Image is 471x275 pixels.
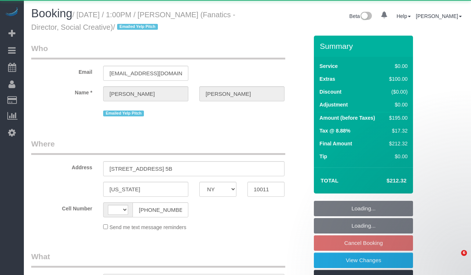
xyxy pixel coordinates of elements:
input: Email [103,66,188,81]
legend: Who [31,43,285,59]
label: Tax @ 8.88% [319,127,350,134]
a: [PERSON_NAME] [416,13,462,19]
label: Service [319,62,338,70]
label: Extras [319,75,335,83]
label: Tip [319,153,327,160]
div: $0.00 [386,101,407,108]
img: New interface [360,12,372,21]
label: Final Amount [319,140,352,147]
label: Address [26,161,98,171]
strong: Total [320,177,338,184]
span: Emailed Yelp Pitch [117,24,158,30]
h3: Summary [320,42,409,50]
label: Name * [26,86,98,96]
input: Cell Number [133,202,188,217]
input: First Name [103,86,188,101]
label: Amount (before Taxes) [319,114,375,122]
input: City [103,182,188,197]
div: $0.00 [386,153,407,160]
legend: What [31,251,285,268]
h4: $212.32 [365,178,406,184]
label: Cell Number [26,202,98,212]
div: $0.00 [386,62,407,70]
div: $100.00 [386,75,407,83]
label: Email [26,66,98,76]
a: Help [396,13,411,19]
span: Booking [31,7,72,20]
iframe: Intercom live chat [446,250,464,268]
a: View Changes [314,253,413,268]
div: $195.00 [386,114,407,122]
small: / [DATE] / 1:00PM / [PERSON_NAME] (Fanatics - Director, Social Creative) [31,11,235,31]
input: Last Name [199,86,285,101]
div: $17.32 [386,127,407,134]
div: ($0.00) [386,88,407,95]
label: Discount [319,88,341,95]
span: / [113,23,160,31]
label: Adjustment [319,101,348,108]
a: Beta [349,13,372,19]
span: Emailed Yelp Pitch [103,111,144,116]
span: Send me text message reminders [109,224,186,230]
span: 6 [461,250,467,256]
img: Automaid Logo [4,7,19,18]
div: $212.32 [386,140,407,147]
legend: Where [31,138,285,155]
input: Zip Code [247,182,285,197]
